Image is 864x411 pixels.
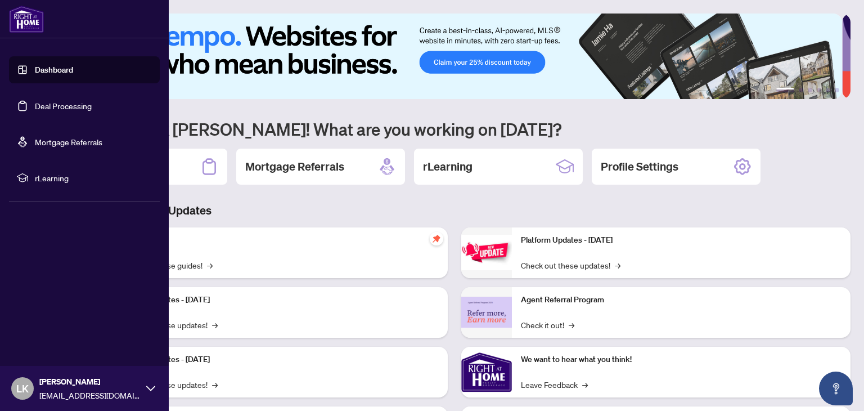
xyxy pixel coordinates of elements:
a: Mortgage Referrals [35,137,102,147]
span: rLearning [35,172,152,184]
img: Platform Updates - June 23, 2025 [461,235,512,270]
button: 4 [817,88,821,92]
img: logo [9,6,44,33]
button: 1 [776,88,794,92]
a: Check it out!→ [521,319,574,331]
img: We want to hear what you think! [461,347,512,397]
img: Slide 0 [58,14,842,99]
button: Open asap [819,372,853,405]
span: → [207,259,213,271]
span: LK [16,381,29,396]
h3: Brokerage & Industry Updates [58,203,850,218]
button: 2 [799,88,803,92]
img: Agent Referral Program [461,297,512,328]
p: We want to hear what you think! [521,354,841,366]
button: 5 [826,88,830,92]
a: Leave Feedback→ [521,378,588,391]
h1: Welcome back [PERSON_NAME]! What are you working on [DATE]? [58,118,850,140]
span: → [569,319,574,331]
button: 6 [835,88,839,92]
span: → [582,378,588,391]
p: Platform Updates - [DATE] [118,354,439,366]
h2: Mortgage Referrals [245,159,344,175]
p: Self-Help [118,234,439,247]
a: Dashboard [35,65,73,75]
span: → [212,319,218,331]
span: [EMAIL_ADDRESS][DOMAIN_NAME] [39,389,141,401]
p: Agent Referral Program [521,294,841,306]
a: Check out these updates!→ [521,259,620,271]
p: Platform Updates - [DATE] [521,234,841,247]
span: pushpin [430,232,443,245]
h2: rLearning [423,159,472,175]
p: Platform Updates - [DATE] [118,294,439,306]
h2: Profile Settings [601,159,678,175]
button: 3 [808,88,812,92]
a: Deal Processing [35,101,92,111]
span: → [615,259,620,271]
span: → [212,378,218,391]
span: [PERSON_NAME] [39,376,141,388]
